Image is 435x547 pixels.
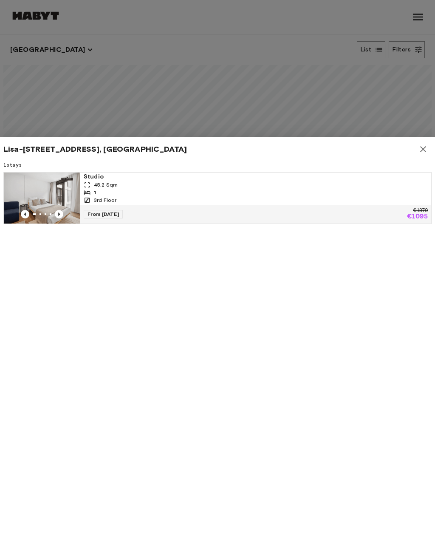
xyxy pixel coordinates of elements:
[84,210,123,218] span: From [DATE]
[3,172,432,224] a: Marketing picture of unit DE-01-489-303-001Previous imagePrevious imageStudio45.2 Sqm13rd FloorFr...
[21,210,29,218] button: Previous image
[413,208,428,213] p: €1370
[94,196,116,204] span: 3rd Floor
[4,173,80,224] img: Marketing picture of unit DE-01-489-303-001
[55,210,63,218] button: Previous image
[3,161,432,169] span: 1 stays
[94,181,118,189] span: 45.2 Sqm
[407,213,428,220] p: €1095
[3,144,187,154] span: Lisa-[STREET_ADDRESS], [GEOGRAPHIC_DATA]
[84,173,428,181] span: Studio
[94,189,96,196] span: 1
